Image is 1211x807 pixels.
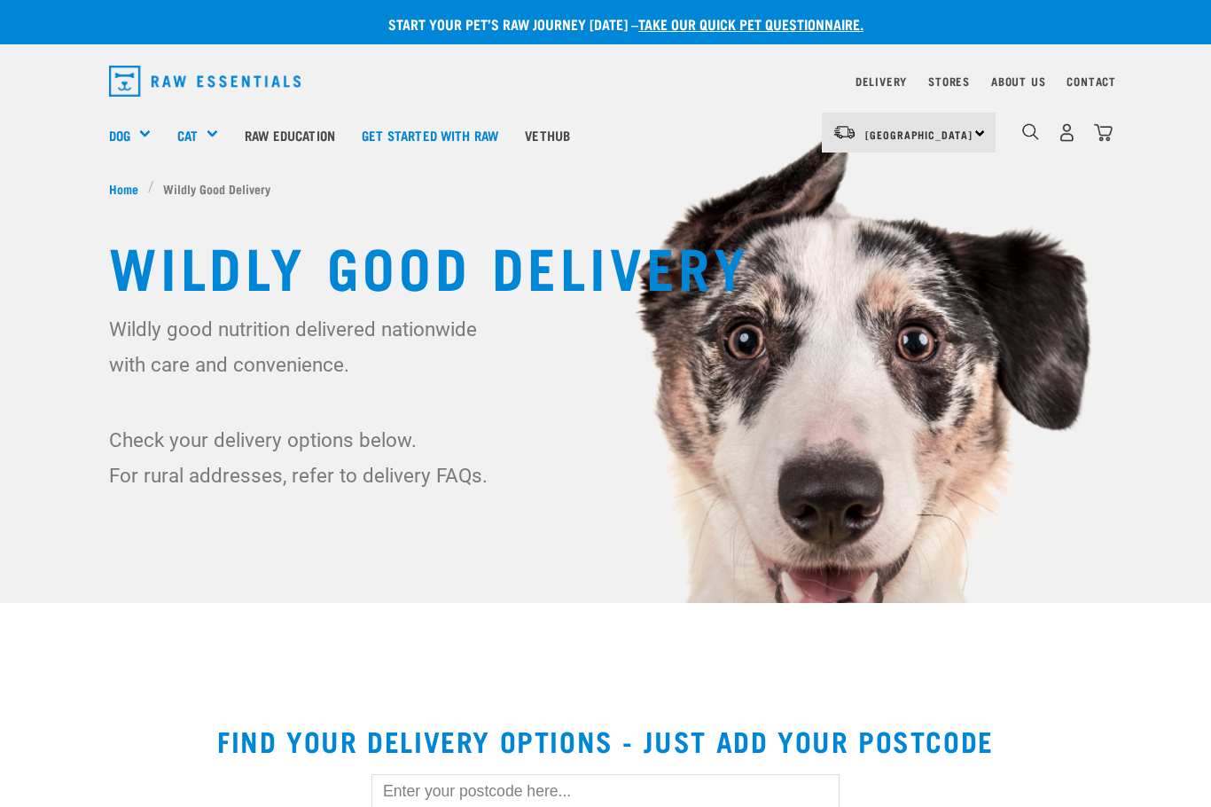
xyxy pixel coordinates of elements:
img: Raw Essentials Logo [109,66,301,97]
a: Dog [109,125,130,145]
a: take our quick pet questionnaire. [638,20,863,27]
nav: breadcrumbs [109,179,1102,198]
p: Wildly good nutrition delivered nationwide with care and convenience. [109,311,506,382]
h1: Wildly Good Delivery [109,233,1102,297]
p: Check your delivery options below. For rural addresses, refer to delivery FAQs. [109,422,506,493]
a: Vethub [512,99,583,170]
a: Contact [1066,78,1116,84]
a: Get started with Raw [348,99,512,170]
a: Cat [177,125,198,145]
a: Stores [928,78,970,84]
img: van-moving.png [832,124,856,140]
a: Delivery [856,78,907,84]
span: [GEOGRAPHIC_DATA] [865,131,973,137]
a: Raw Education [231,99,348,170]
nav: dropdown navigation [95,59,1116,104]
img: home-icon@2x.png [1094,123,1113,142]
a: Home [109,179,148,198]
img: home-icon-1@2x.png [1022,123,1039,140]
span: Home [109,179,138,198]
a: About Us [991,78,1045,84]
h2: Find your delivery options - just add your postcode [21,725,1190,756]
img: user.png [1058,123,1076,142]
